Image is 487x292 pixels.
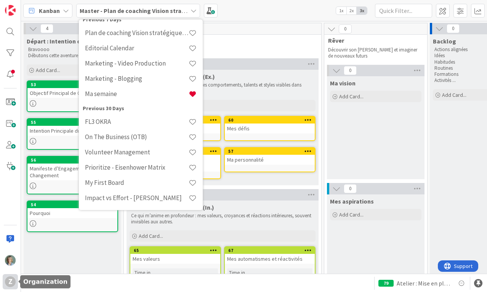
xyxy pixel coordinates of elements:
div: 55 [31,120,117,125]
h4: Volunteer Management [85,148,189,156]
div: 65Mes valeurs [130,247,220,264]
div: Time in [GEOGRAPHIC_DATA] [227,268,292,285]
div: Mes automatismes et réactivités [225,254,315,264]
a: 67Mes automatismes et réactivitésTime in [GEOGRAPHIC_DATA]:7d 18h [224,246,316,288]
div: 55 [27,119,117,126]
span: 3x [357,7,367,14]
span: Kanban [39,6,60,15]
a: 56Manifeste d’Engagement au Changement [27,156,118,194]
span: 1x [336,7,346,14]
p: Ce qui m’anime en profondeur : mes valeurs, croyances et réactions intérieures, souvent invisible... [131,213,314,225]
span: 0 [344,184,357,193]
div: Mes défis [225,124,315,133]
span: Add Card... [36,67,60,74]
div: 60 [225,117,315,124]
a: 65Mes valeursTime in [GEOGRAPHIC_DATA]:7d 18h [130,246,221,288]
div: 65 [134,248,220,253]
p: Ce que les autres voient de moi : mes comportements, talents et styles visibles dans l’action. [131,82,314,95]
span: Mes aspirations [330,197,374,205]
h4: Plan de coaching Vision stratégique (OKR) [85,29,189,37]
span: 0 [339,24,352,34]
h4: Marketing - Video Production [85,59,189,67]
span: Départ : Intention et Engagement [27,37,118,45]
div: 53 [27,81,117,88]
div: 7d 18h [293,273,312,281]
span: Backlog [433,37,456,45]
h4: Ma semaine [85,90,189,98]
div: 53Objectif Principal de Changement [27,81,117,98]
span: 0 [447,24,460,33]
a: 53Objectif Principal de Changement [27,80,118,112]
h4: Marketing - Blogging [85,75,189,82]
span: 2x [346,7,357,14]
div: 7d 18h [199,273,218,281]
p: Bravoooo [28,47,117,53]
div: Objectif Principal de Changement [27,88,117,98]
div: 54 [27,201,117,208]
p: Découvrir son [PERSON_NAME] et imaginer de nouveaux futurs [328,47,418,59]
div: 57 [228,149,315,154]
h4: On The Business (OTB) [85,133,189,141]
div: 57 [225,148,315,155]
img: ZL [5,255,16,266]
div: 79 [378,280,394,287]
span: : [292,273,293,281]
span: Add Card... [442,91,466,98]
span: Add Card... [339,211,364,218]
span: 4 [40,24,53,33]
div: Previous 30 Days [83,104,199,112]
img: Visit kanbanzone.com [5,5,16,16]
div: Pourquoi [27,208,117,218]
div: 57Ma personnalité [225,148,315,165]
div: 67 [228,248,315,253]
a: 57Ma personnalité [224,147,316,172]
input: Quick Filter... [375,4,432,18]
div: Mes valeurs [130,254,220,264]
span: Clarifier [128,37,312,44]
a: 60Mes défis [224,116,316,141]
div: 60Mes défis [225,117,315,133]
div: Previous 7 Days [83,16,199,24]
span: Add Card... [139,233,163,239]
h4: My First Board [85,179,189,186]
p: Explorer son [PERSON_NAME] [128,47,312,53]
b: Master - Plan de coaching Vision stratégique (OKR) [80,7,221,14]
div: 55Intention Principale du Changement [27,119,117,136]
div: Manifeste d’Engagement au Changement [27,164,117,180]
div: 56Manifeste d’Engagement au Changement [27,157,117,180]
h4: Editorial Calendar [85,44,189,52]
div: 56 [27,157,117,164]
div: Ma personnalité [225,155,315,165]
span: 0 [344,66,357,75]
div: Intention Principale du Changement [27,126,117,136]
p: Débutons cette aventure ensemble 💪 [28,53,117,59]
span: : [197,273,199,281]
div: 56 [31,157,117,163]
a: 55Intention Principale du Changement [27,118,118,150]
div: 54Pourquoi [27,201,117,218]
div: 67Mes automatismes et réactivités [225,247,315,264]
div: Time in [GEOGRAPHIC_DATA] [133,268,197,285]
div: 60 [228,117,315,123]
div: 53 [31,82,117,87]
div: 67 [225,247,315,254]
h4: FL3 OKRA [85,118,189,125]
span: Add Card... [339,93,364,100]
div: 65 [130,247,220,254]
div: 54 [31,202,117,207]
a: 54Pourquoi [27,201,118,232]
span: Support [16,1,35,10]
h4: Prioritize - Eisenhower Matrix [85,164,189,171]
div: Z [5,276,16,287]
span: Atelier : Mise en place kanban [397,279,451,288]
span: Rêver [328,37,418,44]
h5: Organization [23,278,67,286]
span: Ma vision [330,79,356,87]
h4: Impact vs Effort - [PERSON_NAME] [85,194,189,202]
